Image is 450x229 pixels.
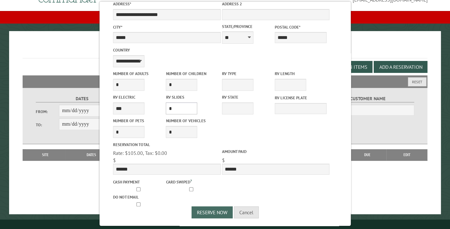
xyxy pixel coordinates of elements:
button: Reset [408,77,426,86]
label: To: [36,122,59,128]
label: Reservation Total [113,142,220,148]
label: Number of Adults [113,71,165,77]
button: Cancel [234,206,259,218]
label: RV Electric [113,94,165,100]
th: Site [26,149,65,161]
label: Amount paid [222,149,329,155]
label: From: [36,109,59,115]
button: Add a Reservation [374,61,427,73]
label: Postal Code [275,24,327,30]
label: Address 2 [222,1,329,7]
label: Address [113,1,220,7]
label: RV Slides [166,94,218,100]
span: $ [113,157,116,163]
label: RV License Plate [275,95,327,101]
span: $ [222,157,225,163]
label: Cash payment [113,179,165,185]
th: Due [348,149,386,161]
a: ? [190,178,192,183]
label: RV State [222,94,274,100]
th: Edit [386,149,427,161]
span: Rate: $105.00, Tax: $0.00 [113,150,167,156]
label: Dates [36,95,129,102]
label: Customer Name [321,95,415,102]
small: © Campground Commander LLC. All rights reserved. [189,222,260,226]
label: Country [113,47,220,53]
button: Reserve Now [192,206,233,218]
label: Do not email [113,194,165,200]
h1: Reservations [23,41,428,58]
label: State/Province [222,24,274,30]
label: Card swiped [166,178,218,185]
th: Dates [65,149,117,161]
label: Number of Pets [113,118,165,124]
label: City [113,24,220,30]
label: Number of Vehicles [166,118,218,124]
label: RV Type [222,71,274,77]
label: Number of Children [166,71,218,77]
h2: Filters [23,75,428,87]
label: RV Length [275,71,327,77]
